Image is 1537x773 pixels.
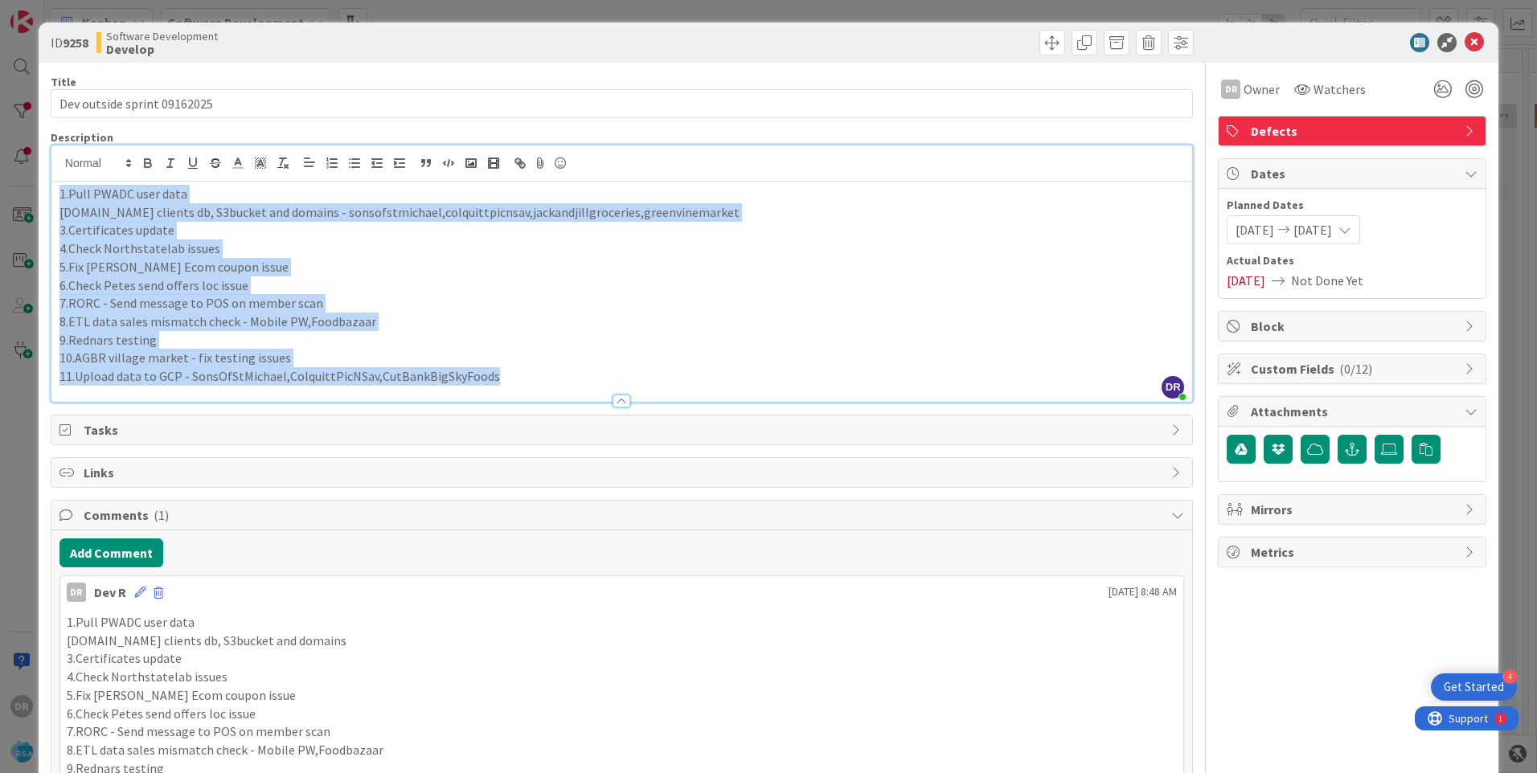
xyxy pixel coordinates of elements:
span: Block [1251,317,1457,336]
span: ID [51,33,88,52]
div: Dev R [94,583,126,602]
span: Description [51,130,113,145]
label: Title [51,75,76,89]
span: [DATE] [1293,220,1332,239]
span: Custom Fields [1251,359,1457,378]
p: 6.Check Petes send offers loc issue [59,276,1184,295]
span: Defects [1251,121,1457,141]
span: DR [1162,376,1184,399]
span: ( 1 ) [154,507,169,523]
p: 3.Certificates update [59,221,1184,239]
span: Watchers [1314,80,1366,99]
p: 4.Check Northstatelab issues [59,239,1184,258]
span: [DATE] [1227,271,1265,290]
div: Open Get Started checklist, remaining modules: 4 [1431,673,1517,701]
div: DR [67,583,86,602]
span: [DATE] 8:48 AM [1109,583,1177,600]
p: 11.Upload data to GCP - SonsOfStMichael,ColquittPicNSav,CutBankBigSkyFoods [59,367,1184,386]
span: Actual Dates [1227,252,1478,269]
span: Owner [1244,80,1280,99]
p: 1.Pull PWADC user data [59,185,1184,203]
button: Add Comment [59,538,163,567]
span: Dates [1251,164,1457,183]
span: [DATE] [1236,220,1274,239]
span: Comments [84,505,1163,525]
span: Support [34,2,73,22]
input: type card name here... [51,89,1193,118]
span: Attachments [1251,402,1457,421]
p: [DOMAIN_NAME] clients db, S3bucket and domains [67,632,1177,650]
p: [DOMAIN_NAME] clients db, S3bucket and domains - sonsofstmichael,colquittpicnsav,jackandjillgroce... [59,203,1184,222]
p: 1.Pull PWADC user data [67,613,1177,632]
span: Links [84,463,1163,482]
span: Software Development [106,30,218,43]
span: Metrics [1251,542,1457,562]
p: 5.Fix [PERSON_NAME] Ecom coupon issue [67,686,1177,705]
p: 6.Check Petes send offers loc issue [67,705,1177,723]
p: 7.RORC - Send message to POS on member scan [59,294,1184,313]
p: 10.AGBR village market - fix testing issues [59,349,1184,367]
div: 4 [1502,669,1517,684]
p: 5.Fix [PERSON_NAME] Ecom coupon issue [59,258,1184,276]
p: 7.RORC - Send message to POS on member scan [67,722,1177,741]
p: 8.ETL data sales mismatch check - Mobile PW,Foodbazaar [59,313,1184,331]
p: 9.Rednars testing [59,331,1184,350]
div: DR [1221,80,1240,99]
b: 9258 [63,35,88,51]
span: ( 0/12 ) [1339,361,1372,377]
span: Mirrors [1251,500,1457,519]
div: 1 [84,6,88,19]
div: Get Started [1444,679,1504,695]
b: Develop [106,43,218,55]
p: 8.ETL data sales mismatch check - Mobile PW,Foodbazaar [67,741,1177,759]
p: 3.Certificates update [67,649,1177,668]
span: Not Done Yet [1291,271,1363,290]
p: 4.Check Northstatelab issues [67,668,1177,686]
span: Planned Dates [1227,197,1478,214]
span: Tasks [84,420,1163,440]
